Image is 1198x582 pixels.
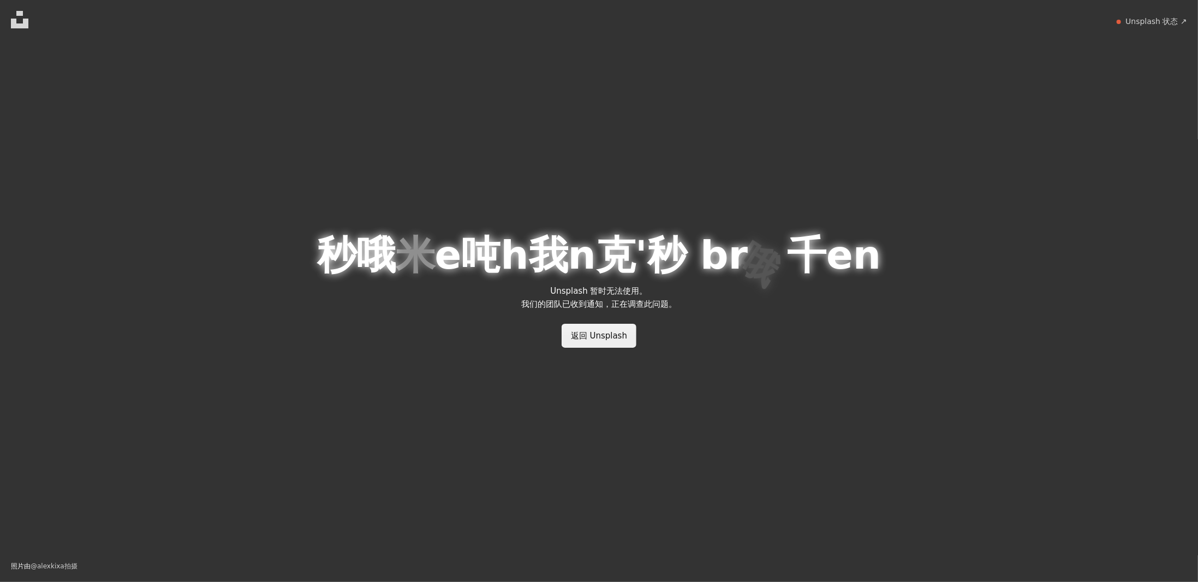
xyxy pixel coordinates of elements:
[356,232,396,278] font: 哦
[596,232,635,278] font: 克
[529,232,568,278] font: 我
[521,299,677,309] font: 我们的团队已收到通知，正在调查此问题。
[396,232,435,278] font: 米
[317,234,881,276] h1: 有东西坏了
[730,234,788,294] font: 哦
[550,286,647,296] font: Unsplash 暂时无法使用。
[317,232,356,278] font: 秒
[826,232,853,278] font: e
[1181,17,1187,26] font: ↗
[729,232,748,278] font: r
[31,562,78,570] a: @alexkixa拍摄
[562,324,636,348] a: 返回 Unsplash
[568,232,596,278] font: n
[635,232,647,278] font: '
[11,562,31,570] font: 照片由
[501,232,529,278] font: h
[462,232,501,278] font: 吨
[1125,17,1178,26] font: Unsplash 状态
[435,232,462,278] font: e
[700,232,729,278] font: b
[853,232,881,278] font: n
[647,232,687,278] font: 秒
[1125,16,1187,27] a: Unsplash 状态 ↗
[787,232,826,278] font: 千
[571,331,627,341] font: 返回 Unsplash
